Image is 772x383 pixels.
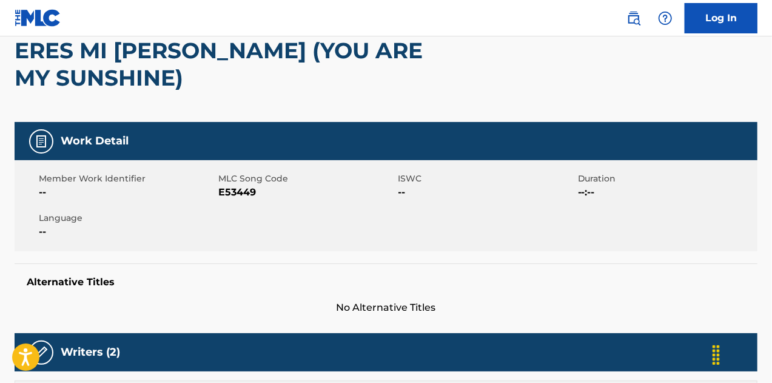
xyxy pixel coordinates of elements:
iframe: Chat Widget [711,325,772,383]
span: -- [39,185,215,200]
div: Drag [707,337,726,373]
a: Public Search [622,6,646,30]
span: -- [398,185,575,200]
span: MLC Song Code [218,172,395,185]
span: No Alternative Titles [15,300,757,315]
span: Language [39,212,215,225]
img: Writers [34,345,49,360]
img: Work Detail [34,134,49,149]
img: help [658,11,673,25]
span: ISWC [398,172,575,185]
span: E53449 [218,185,395,200]
span: Member Work Identifier [39,172,215,185]
span: Duration [578,172,754,185]
span: -- [39,225,215,239]
a: Log In [685,3,757,33]
img: MLC Logo [15,9,61,27]
div: Help [653,6,677,30]
h5: Writers (2) [61,345,120,359]
h2: ERES MI [PERSON_NAME] (YOU ARE MY SUNSHINE) [15,37,460,92]
img: search [626,11,641,25]
span: --:-- [578,185,754,200]
h5: Work Detail [61,134,129,148]
h5: Alternative Titles [27,276,745,288]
